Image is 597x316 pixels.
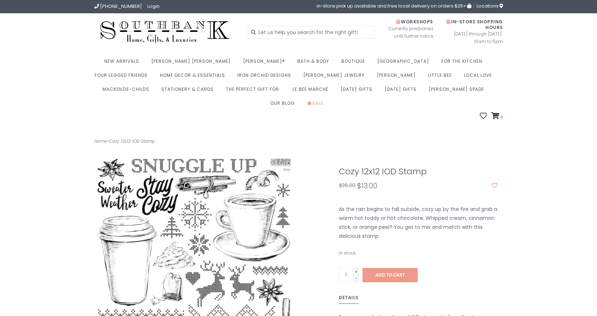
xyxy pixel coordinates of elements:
[104,56,143,70] a: New Arrivals
[375,272,405,278] span: Add to cart
[341,84,376,98] a: [DATE] Gifts
[491,113,503,120] a: 0
[94,19,236,46] img: Southbank Gift Company -- Home, Gifts, and Luxuries
[100,3,142,10] span: [PHONE_NUMBER]
[339,250,356,256] span: In stock
[339,167,498,176] h1: Cozy 12x12 IOD Stamp
[303,70,368,84] a: [PERSON_NAME] Jewelry
[474,4,503,8] a: Locations
[446,19,503,30] span: In-Store Shopping Hours
[94,3,142,10] a: [PHONE_NUMBER]
[95,70,151,84] a: Four Legged Friends
[492,182,498,189] a: Add to wishlist
[444,30,503,45] span: [DATE] through [DATE]: 10am to 5pm
[339,181,355,189] span: $26.00
[307,98,327,112] a: Sale
[237,70,295,84] a: Iron Orchid Designs
[441,56,486,70] a: For the Kitchen
[317,4,471,8] span: in-store pick up available and free local delivery on orders $25+
[385,84,420,98] a: [DATE] Gifts
[109,138,155,144] a: Cozy 12x12 IOD Stamp
[161,84,217,98] a: Stationery & Cards
[293,84,332,98] a: Le Bee Marché
[341,56,369,70] a: Boutique
[428,70,455,84] a: Little Bee
[297,56,333,70] a: Bath & Body
[464,70,496,84] a: Local Love
[353,275,359,281] a: -
[396,19,433,25] span: Workshops
[94,138,107,144] a: Home
[339,294,359,304] a: Details
[379,25,433,40] span: Currently postponed until further notice
[160,70,229,84] a: Home Decor & Essentials
[499,114,503,120] span: 0
[89,137,299,145] div: >
[363,268,418,282] a: Add to cart
[103,84,153,98] a: MacKenzie-Childs
[377,70,420,84] a: [PERSON_NAME]
[429,84,488,98] a: [PERSON_NAME] Spade
[270,98,298,112] a: Our Blog
[247,26,375,39] input: Let us help you search for the right gift!
[477,3,503,9] span: Locations
[151,56,234,70] a: [PERSON_NAME] [PERSON_NAME]
[226,84,284,98] a: The perfect gift for:
[243,56,289,70] a: [PERSON_NAME]®
[353,268,359,275] a: +
[147,3,160,10] a: Login
[357,181,377,191] span: $13.00
[377,56,433,70] a: [GEOGRAPHIC_DATA]
[333,205,503,241] div: As the rain begins to fall outside, cozy up by the fire and grab a warm hot toddy or hot chocolat...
